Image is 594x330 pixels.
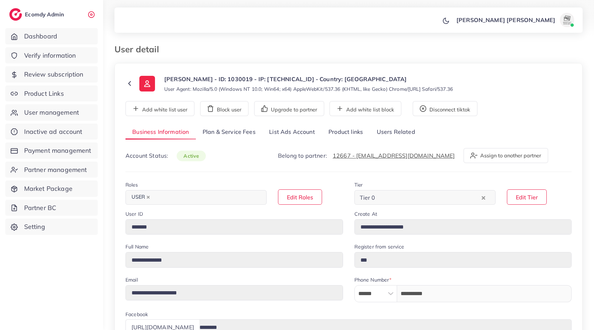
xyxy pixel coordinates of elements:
button: Add white list user [125,101,194,116]
a: Plan & Service Fees [196,125,262,140]
button: Upgrade to partner [254,101,324,116]
a: [PERSON_NAME] [PERSON_NAME]avatar [453,13,577,27]
div: Search for option [125,190,267,205]
button: Block user [200,101,248,116]
button: Edit Tier [507,189,547,205]
h3: User detail [114,44,165,54]
a: Business Information [125,125,196,140]
span: Payment management [24,146,91,155]
span: Product Links [24,89,64,98]
label: Facebook [125,311,148,318]
span: Tier 0 [358,192,377,203]
img: ic-user-info.36bf1079.svg [139,76,155,91]
label: Full Name [125,243,149,250]
input: Search for option [154,192,257,203]
span: active [177,151,206,161]
a: Review subscription [5,66,98,83]
h2: Ecomdy Admin [25,11,66,18]
span: Review subscription [24,70,84,79]
a: Product Links [5,85,98,102]
a: Payment management [5,142,98,159]
p: [PERSON_NAME] [PERSON_NAME] [456,16,555,24]
span: Dashboard [24,32,57,41]
button: Edit Roles [278,189,322,205]
small: User Agent: Mozilla/5.0 (Windows NT 10.0; Win64; x64) AppleWebKit/537.36 (KHTML, like Gecko) Chro... [164,85,453,93]
p: Account Status: [125,151,206,160]
label: Phone Number [354,276,392,283]
span: USER [128,192,153,202]
a: Setting [5,219,98,235]
label: Register from service [354,243,404,250]
button: Assign to another partner [464,148,548,163]
a: List Ads Account [262,125,322,140]
label: Roles [125,181,138,188]
p: [PERSON_NAME] - ID: 1030019 - IP: [TECHNICAL_ID] - Country: [GEOGRAPHIC_DATA] [164,75,453,83]
label: Create At [354,210,377,218]
span: Partner BC [24,203,57,213]
input: Search for option [377,192,480,203]
button: Disconnect tiktok [413,101,477,116]
label: User ID [125,210,143,218]
span: Partner management [24,165,87,174]
button: Deselect USER [146,195,150,199]
a: Inactive ad account [5,124,98,140]
a: 12667 - [EMAIL_ADDRESS][DOMAIN_NAME] [333,152,455,159]
a: Dashboard [5,28,98,44]
img: logo [9,8,22,21]
div: Search for option [354,190,496,205]
a: Product links [322,125,370,140]
a: Verify information [5,47,98,64]
a: Users Related [370,125,422,140]
a: User management [5,104,98,121]
span: Market Package [24,184,73,193]
img: avatar [560,13,574,27]
a: logoEcomdy Admin [9,8,66,21]
span: User management [24,108,79,117]
label: Tier [354,181,363,188]
a: Market Package [5,180,98,197]
button: Clear Selected [482,193,485,201]
span: Setting [24,222,45,231]
a: Partner BC [5,200,98,216]
span: Inactive ad account [24,127,82,136]
span: Verify information [24,51,76,60]
p: Belong to partner: [278,151,455,160]
a: Partner management [5,162,98,178]
button: Add white list block [330,101,401,116]
label: Email [125,276,138,283]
